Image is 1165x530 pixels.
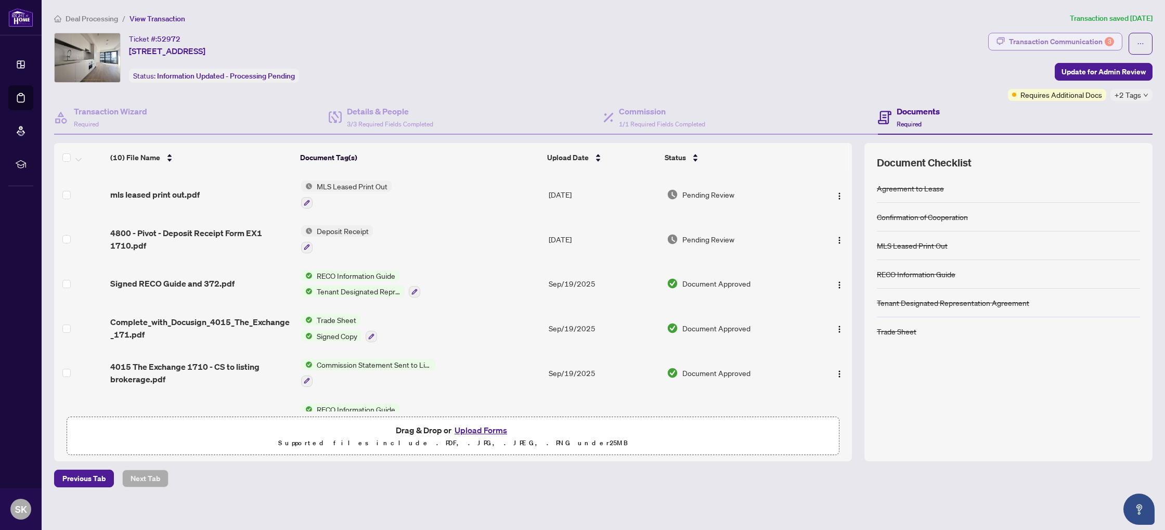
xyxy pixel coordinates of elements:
[682,234,734,245] span: Pending Review
[1105,37,1114,46] div: 3
[129,69,299,83] div: Status:
[1062,63,1146,80] span: Update for Admin Review
[835,192,844,200] img: Logo
[347,120,433,128] span: 3/3 Required Fields Completed
[313,286,405,297] span: Tenant Designated Representation Agreement
[619,105,705,118] h4: Commission
[67,417,839,456] span: Drag & Drop orUpload FormsSupported files include .PDF, .JPG, .JPEG, .PNG under25MB
[1070,12,1153,24] article: Transaction saved [DATE]
[15,502,27,516] span: SK
[313,330,361,342] span: Signed Copy
[54,470,114,487] button: Previous Tab
[877,156,972,170] span: Document Checklist
[66,14,118,23] span: Deal Processing
[877,183,944,194] div: Agreement to Lease
[1143,93,1148,98] span: down
[110,227,293,252] span: 4800 - Pivot - Deposit Receipt Form EX1 1710.pdf
[313,359,436,370] span: Commission Statement Sent to Listing Brokerage
[157,71,295,81] span: Information Updated - Processing Pending
[110,411,288,423] span: Complete_with_Docusign_Reco_Info_-_372.pdf
[835,281,844,289] img: Logo
[682,322,750,334] span: Document Approved
[897,105,940,118] h4: Documents
[301,359,436,387] button: Status IconCommission Statement Sent to Listing Brokerage
[157,34,180,44] span: 52972
[301,225,313,237] img: Status Icon
[877,297,1029,308] div: Tenant Designated Representation Agreement
[1020,89,1102,100] span: Requires Additional Docs
[877,240,948,251] div: MLS Leased Print Out
[661,143,807,172] th: Status
[110,277,235,290] span: Signed RECO Guide and 372.pdf
[301,286,313,297] img: Status Icon
[301,359,313,370] img: Status Icon
[74,120,99,128] span: Required
[988,33,1122,50] button: Transaction Communication3
[110,188,200,201] span: mls leased print out.pdf
[129,33,180,45] div: Ticket #:
[122,12,125,24] li: /
[313,314,360,326] span: Trade Sheet
[110,152,160,163] span: (10) File Name
[296,143,543,172] th: Document Tag(s)
[667,278,678,289] img: Document Status
[543,143,661,172] th: Upload Date
[831,320,848,337] button: Logo
[313,404,399,415] span: RECO Information Guide
[74,105,147,118] h4: Transaction Wizard
[55,33,120,82] img: IMG-W12358041_1.jpg
[682,278,750,289] span: Document Approved
[877,211,968,223] div: Confirmation of Cooperation
[301,314,377,342] button: Status IconTrade SheetStatus IconSigned Copy
[301,330,313,342] img: Status Icon
[547,152,589,163] span: Upload Date
[831,365,848,381] button: Logo
[73,437,833,449] p: Supported files include .PDF, .JPG, .JPEG, .PNG under 25 MB
[347,105,433,118] h4: Details & People
[682,189,734,200] span: Pending Review
[1115,89,1141,101] span: +2 Tags
[1137,40,1144,47] span: ellipsis
[545,395,663,440] td: [DATE]
[835,370,844,378] img: Logo
[831,186,848,203] button: Logo
[682,367,750,379] span: Document Approved
[1009,33,1114,50] div: Transaction Communication
[110,360,293,385] span: 4015 The Exchange 1710 - CS to listing brokerage.pdf
[835,325,844,333] img: Logo
[831,275,848,292] button: Logo
[301,180,313,192] img: Status Icon
[1055,63,1153,81] button: Update for Admin Review
[301,404,420,432] button: Status IconRECO Information Guide
[1123,494,1155,525] button: Open asap
[301,404,313,415] img: Status Icon
[62,470,106,487] span: Previous Tab
[877,326,916,337] div: Trade Sheet
[545,351,663,395] td: Sep/19/2025
[877,268,955,280] div: RECO Information Guide
[313,180,392,192] span: MLS Leased Print Out
[110,316,293,341] span: Complete_with_Docusign_4015_The_Exchange_171.pdf
[396,423,510,437] span: Drag & Drop or
[619,120,705,128] span: 1/1 Required Fields Completed
[667,234,678,245] img: Document Status
[301,180,392,209] button: Status IconMLS Leased Print Out
[129,45,205,57] span: [STREET_ADDRESS]
[451,423,510,437] button: Upload Forms
[301,314,313,326] img: Status Icon
[667,367,678,379] img: Document Status
[54,15,61,22] span: home
[301,270,420,298] button: Status IconRECO Information GuideStatus IconTenant Designated Representation Agreement
[130,14,185,23] span: View Transaction
[545,306,663,351] td: Sep/19/2025
[545,172,663,217] td: [DATE]
[667,189,678,200] img: Document Status
[313,270,399,281] span: RECO Information Guide
[831,231,848,248] button: Logo
[301,270,313,281] img: Status Icon
[301,225,373,253] button: Status IconDeposit Receipt
[313,225,373,237] span: Deposit Receipt
[545,217,663,262] td: [DATE]
[106,143,296,172] th: (10) File Name
[667,322,678,334] img: Document Status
